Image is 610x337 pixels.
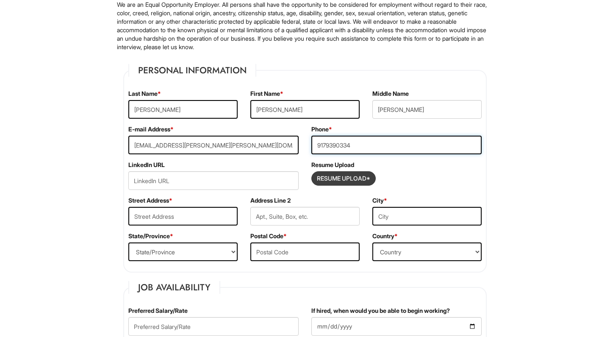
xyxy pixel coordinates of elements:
input: Apt., Suite, Box, etc. [250,207,360,226]
input: First Name [250,100,360,119]
input: Middle Name [372,100,482,119]
select: State/Province [128,242,238,261]
label: E-mail Address [128,125,174,134]
button: Resume Upload*Resume Upload* [311,171,376,186]
input: Street Address [128,207,238,226]
label: Preferred Salary/Rate [128,306,188,315]
label: City [372,196,387,205]
label: First Name [250,89,283,98]
label: Country [372,232,398,240]
label: Street Address [128,196,172,205]
legend: Job Availability [128,281,220,294]
input: E-mail Address [128,136,299,154]
label: Middle Name [372,89,409,98]
legend: Personal Information [128,64,256,77]
label: LinkedIn URL [128,161,165,169]
input: City [372,207,482,226]
p: We are an Equal Opportunity Employer. All persons shall have the opportunity to be considered for... [117,0,493,51]
label: State/Province [128,232,173,240]
input: Preferred Salary/Rate [128,317,299,336]
label: Address Line 2 [250,196,291,205]
input: Postal Code [250,242,360,261]
input: Last Name [128,100,238,119]
input: Phone [311,136,482,154]
label: If hired, when would you be able to begin working? [311,306,450,315]
label: Last Name [128,89,161,98]
label: Postal Code [250,232,287,240]
input: LinkedIn URL [128,171,299,190]
label: Resume Upload [311,161,354,169]
select: Country [372,242,482,261]
label: Phone [311,125,332,134]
